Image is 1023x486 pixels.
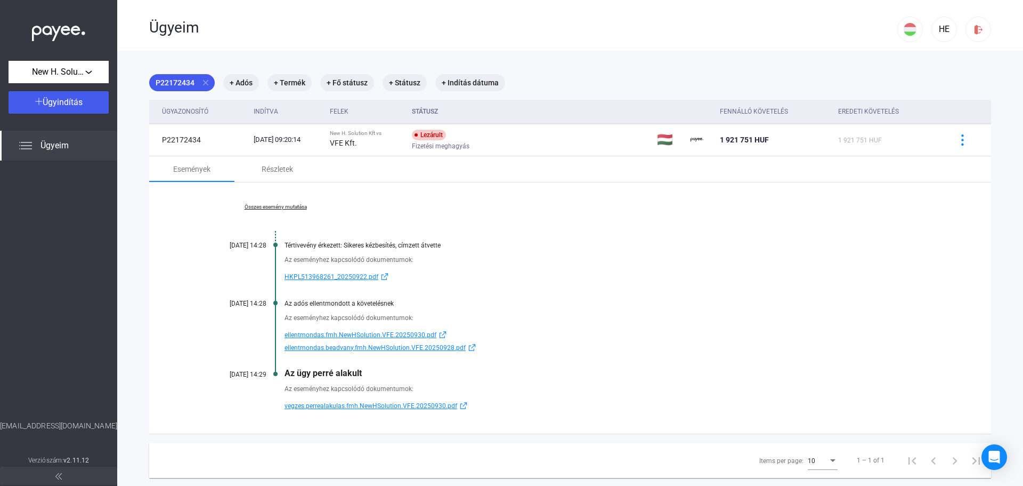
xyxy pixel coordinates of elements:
[653,124,686,156] td: 🇭🇺
[897,17,923,42] button: HU
[162,105,245,118] div: Ügyazonosító
[254,105,278,118] div: Indítva
[330,130,404,137] div: New H. Solution Kft vs
[55,473,62,480] img: arrow-double-left-grey.svg
[944,450,965,471] button: Next page
[904,23,916,36] img: HU
[43,97,83,107] span: Ügyindítás
[436,331,449,339] img: external-link-blue
[40,139,69,152] span: Ügyeim
[457,402,470,410] img: external-link-blue
[285,341,938,354] a: ellentmondas.beadvany.fmh.NewHSolution.VFE.20250928.pdfexternal-link-blue
[691,133,703,146] img: payee-logo
[951,129,973,151] button: more-blue
[435,74,505,91] mat-chip: + Indítás dátuma
[223,74,259,91] mat-chip: + Adós
[285,300,938,307] div: Az adós ellentmondott a követelésnek
[808,457,815,465] span: 10
[32,66,85,78] span: New H. Solution Kft
[412,140,469,153] span: Fizetési meghagyás
[923,450,944,471] button: Previous page
[378,273,391,281] img: external-link-blue
[759,455,803,467] div: Items per page:
[466,344,478,352] img: external-link-blue
[902,450,923,471] button: First page
[412,130,446,140] div: Lezárult
[149,124,249,156] td: P22172434
[285,384,938,394] div: Az eseményhez kapcsolódó dokumentumok:
[285,400,938,412] a: vegzes.perrealakulas.fmh.NewHSolution.VFE.20250930.pdfexternal-link-blue
[285,329,436,341] span: ellentmondas.fmh.NewHSolution.VFE.20250930.pdf
[965,17,991,42] button: logout-red
[408,100,652,124] th: Státusz
[838,105,938,118] div: Eredeti követelés
[935,23,953,36] div: HE
[383,74,427,91] mat-chip: + Státusz
[931,17,957,42] button: HE
[285,270,938,283] a: HKPL513968261_20250922.pdfexternal-link-blue
[320,74,374,91] mat-chip: + Fő státusz
[720,105,788,118] div: Fennálló követelés
[254,134,321,145] div: [DATE] 09:20:14
[32,20,85,42] img: white-payee-white-dot.svg
[720,105,830,118] div: Fennálló követelés
[285,254,938,265] div: Az eseményhez kapcsolódó dokumentumok:
[330,139,357,147] strong: VFE Kft.
[173,163,210,176] div: Események
[9,91,109,114] button: Ügyindítás
[857,454,884,467] div: 1 – 1 of 1
[201,78,210,87] mat-icon: close
[720,136,769,144] span: 1 921 751 HUF
[973,24,984,35] img: logout-red
[63,457,89,464] strong: v2.11.12
[202,242,266,249] div: [DATE] 14:28
[808,454,838,467] mat-select: Items per page:
[19,139,32,152] img: list.svg
[149,19,897,37] div: Ügyeim
[285,242,938,249] div: Tértivevény érkezett: Sikeres kézbesítés, címzett átvette
[285,329,938,341] a: ellentmondas.fmh.NewHSolution.VFE.20250930.pdfexternal-link-blue
[35,98,43,105] img: plus-white.svg
[957,134,968,146] img: more-blue
[285,341,466,354] span: ellentmondas.beadvany.fmh.NewHSolution.VFE.20250928.pdf
[285,270,378,283] span: HKPL513968261_20250922.pdf
[162,105,208,118] div: Ügyazonosító
[965,450,987,471] button: Last page
[9,61,109,83] button: New H. Solution Kft
[285,313,938,323] div: Az eseményhez kapcsolódó dokumentumok:
[838,137,882,144] span: 1 921 751 HUF
[330,105,404,118] div: Felek
[262,163,293,176] div: Részletek
[838,105,899,118] div: Eredeti követelés
[330,105,348,118] div: Felek
[285,400,457,412] span: vegzes.perrealakulas.fmh.NewHSolution.VFE.20250930.pdf
[202,300,266,307] div: [DATE] 14:28
[149,74,215,91] mat-chip: P22172434
[267,74,312,91] mat-chip: + Termék
[202,204,348,210] a: Összes esemény mutatása
[981,444,1007,470] div: Open Intercom Messenger
[202,371,266,378] div: [DATE] 14:29
[285,368,938,378] div: Az ügy perré alakult
[254,105,321,118] div: Indítva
